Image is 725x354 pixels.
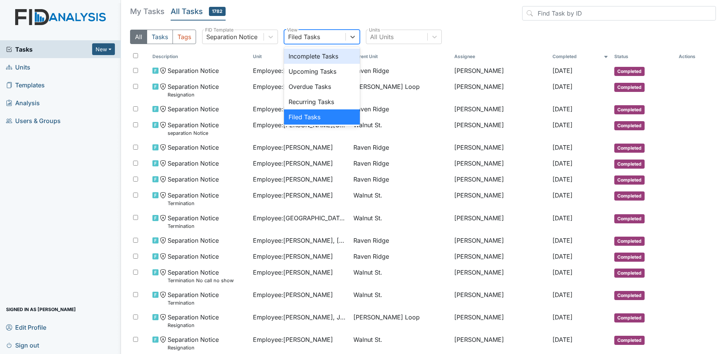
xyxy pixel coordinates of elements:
h5: All Tasks [171,6,226,17]
span: Employee : [PERSON_NAME] [253,290,333,299]
span: Walnut St. [353,120,382,130]
span: [DATE] [552,83,573,90]
span: [DATE] [552,269,573,276]
span: Separation Notice [168,159,219,168]
span: Raven Ridge [353,159,389,168]
span: Completed [614,175,645,185]
span: [DATE] [552,336,573,343]
td: [PERSON_NAME] [451,233,550,249]
span: Raven Ridge [353,252,389,261]
button: New [92,43,115,55]
span: [DATE] [552,160,573,167]
span: [DATE] [552,253,573,260]
span: Completed [614,253,645,262]
span: Completed [614,144,645,153]
span: Employee : [PERSON_NAME] [253,268,333,277]
span: Employee : [PERSON_NAME] [253,143,333,152]
span: [DATE] [552,67,573,74]
div: All Units [370,32,394,41]
span: Employee : [GEOGRAPHIC_DATA][PERSON_NAME] [253,213,347,223]
span: Walnut St. [353,268,382,277]
span: Completed [614,160,645,169]
span: Employee : [PERSON_NAME] [253,191,333,200]
td: [PERSON_NAME] [451,265,550,287]
span: Separation Notice Termination [168,191,219,207]
span: Separation Notice Resignation [168,335,219,351]
span: Completed [614,105,645,114]
span: [DATE] [552,191,573,199]
td: [PERSON_NAME] [451,63,550,79]
span: [PERSON_NAME] Loop [353,82,420,91]
span: Completed [614,291,645,300]
small: Termination [168,299,219,307]
span: Separation Notice Resignation [168,82,219,98]
span: Employee : [PERSON_NAME][GEOGRAPHIC_DATA] [253,120,347,130]
span: Walnut St. [353,191,382,200]
span: Separation Notice [168,252,219,261]
div: Filed Tasks [284,109,360,125]
small: separation Notice [168,130,219,137]
span: [DATE] [552,175,573,183]
span: Separation Notice [168,236,219,245]
span: Templates [6,79,45,91]
th: Toggle SortBy [350,50,451,63]
span: Walnut St. [353,213,382,223]
div: Type filter [130,30,196,44]
span: [DATE] [552,121,573,129]
span: Raven Ridge [353,104,389,114]
span: Completed [614,191,645,201]
span: Edit Profile [6,321,46,333]
span: Completed [614,237,645,246]
small: Termination No call no show [168,277,234,284]
span: Completed [614,83,645,92]
span: Separation Notice Termination [168,213,219,230]
div: Separation Notice [206,32,257,41]
td: [PERSON_NAME] [451,188,550,210]
td: [PERSON_NAME] [451,172,550,188]
small: Termination [168,200,219,207]
span: [DATE] [552,291,573,299]
td: [PERSON_NAME] [451,210,550,233]
span: [DATE] [552,313,573,321]
span: Employee : [PERSON_NAME] [253,66,333,75]
span: 1782 [209,7,226,16]
span: Raven Ridge [353,175,389,184]
span: Employee : [PERSON_NAME], [PERSON_NAME] [253,82,347,91]
td: [PERSON_NAME] [451,249,550,265]
span: Separation Notice separation Notice [168,120,219,137]
th: Actions [676,50,714,63]
td: [PERSON_NAME] [451,287,550,310]
span: Separation Notice Termination [168,290,219,307]
small: Termination [168,223,219,230]
small: Resignation [168,322,219,329]
h5: My Tasks [130,6,165,17]
span: Completed [614,214,645,223]
th: Assignee [451,50,550,63]
td: [PERSON_NAME] [451,156,550,172]
div: Upcoming Tasks [284,64,360,79]
span: Employee : [PERSON_NAME] [253,252,333,261]
a: Tasks [6,45,92,54]
span: Separation Notice [168,175,219,184]
span: Completed [614,121,645,130]
td: [PERSON_NAME] [451,101,550,117]
span: Employee : [PERSON_NAME], [PERSON_NAME] [253,236,347,245]
div: Recurring Tasks [284,94,360,109]
th: Toggle SortBy [549,50,611,63]
small: Resignation [168,344,219,351]
input: Toggle All Rows Selected [133,53,138,58]
span: [PERSON_NAME] Loop [353,313,420,322]
span: Separation Notice [168,143,219,152]
td: [PERSON_NAME] [451,117,550,140]
td: [PERSON_NAME] [451,310,550,332]
span: Completed [614,269,645,278]
span: Raven Ridge [353,143,389,152]
span: Units [6,61,30,73]
button: Tasks [147,30,173,44]
span: Analysis [6,97,40,109]
span: Completed [614,313,645,322]
th: Toggle SortBy [149,50,250,63]
span: Separation Notice [168,66,219,75]
span: Raven Ridge [353,66,389,75]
